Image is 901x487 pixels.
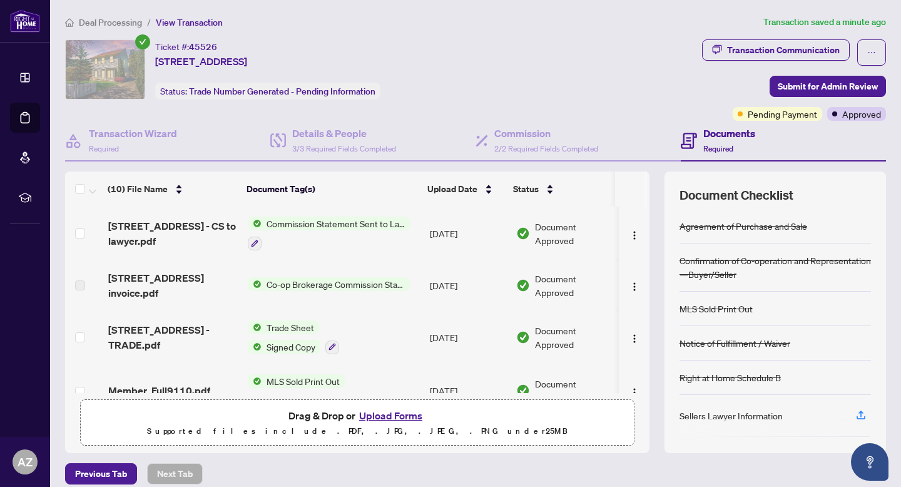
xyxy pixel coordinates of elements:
span: AZ [18,453,33,471]
article: Transaction saved a minute ago [763,15,886,29]
span: (10) File Name [108,182,168,196]
button: Previous Tab [65,463,137,484]
th: Status [508,172,615,207]
span: Document Approved [535,377,614,404]
span: ellipsis [867,48,876,57]
span: home [65,18,74,27]
img: Document Status [516,279,530,292]
span: Trade Number Generated - Pending Information [189,86,375,97]
span: Document Approved [535,324,614,351]
img: Document Status [516,331,530,344]
button: Transaction Communication [702,39,850,61]
span: Required [703,144,733,153]
span: Drag & Drop orUpload FormsSupported files include .PDF, .JPG, .JPEG, .PNG under25MB [81,400,634,446]
img: Logo [629,230,639,240]
span: View Transaction [156,17,223,28]
div: MLS Sold Print Out [680,302,753,315]
button: Status IconTrade SheetStatus IconSigned Copy [248,320,339,354]
img: Status Icon [248,320,262,334]
img: Status Icon [248,277,262,291]
div: Sellers Lawyer Information [680,409,783,423]
div: Ticket #: [155,39,217,54]
img: IMG-40739043_1.jpg [66,40,145,99]
span: check-circle [135,34,150,49]
div: Agreement of Purchase and Sale [680,219,807,233]
th: (10) File Name [103,172,242,207]
button: Status IconMLS Sold Print Out [248,374,345,408]
span: Commission Statement Sent to Lawyer [262,217,410,230]
p: Supported files include .PDF, .JPG, .JPEG, .PNG under 25 MB [88,424,626,439]
span: [STREET_ADDRESS] - TRADE.pdf [108,322,238,352]
span: Status [513,182,539,196]
img: Status Icon [248,374,262,388]
span: 45526 [189,41,217,53]
span: Required [89,144,119,153]
img: Status Icon [248,340,262,354]
button: Status IconCommission Statement Sent to Lawyer [248,217,410,250]
img: Logo [629,282,639,292]
div: Notice of Fulfillment / Waiver [680,336,790,350]
button: Submit for Admin Review [770,76,886,97]
td: [DATE] [425,260,511,310]
button: Open asap [851,443,888,481]
span: Co-op Brokerage Commission Statement [262,277,410,291]
img: Document Status [516,227,530,240]
span: 2/2 Required Fields Completed [494,144,598,153]
h4: Transaction Wizard [89,126,177,141]
span: Pending Payment [748,107,817,121]
span: Member_Full9110.pdf [108,383,210,398]
img: Logo [629,387,639,397]
th: Document Tag(s) [242,172,422,207]
span: Deal Processing [79,17,142,28]
h4: Documents [703,126,755,141]
div: Confirmation of Co-operation and Representation—Buyer/Seller [680,254,871,281]
img: logo [10,9,40,33]
button: Logo [624,381,644,401]
span: Drag & Drop or [288,408,426,424]
td: [DATE] [425,364,511,418]
button: Logo [624,275,644,295]
span: [STREET_ADDRESS] [155,54,247,69]
span: Document Checklist [680,187,793,204]
span: 3/3 Required Fields Completed [292,144,396,153]
button: Next Tab [147,463,203,484]
span: Document Approved [535,272,614,299]
span: MLS Sold Print Out [262,374,345,388]
div: Transaction Communication [727,40,840,60]
div: Status: [155,83,380,100]
th: Upload Date [422,172,508,207]
h4: Details & People [292,126,396,141]
span: [STREET_ADDRESS] - CS to lawyer.pdf [108,218,238,249]
button: Logo [624,327,644,347]
span: Signed Copy [262,340,320,354]
div: Right at Home Schedule B [680,371,781,384]
span: Submit for Admin Review [778,76,878,96]
h4: Commission [494,126,598,141]
li: / [147,15,151,29]
button: Logo [624,223,644,243]
button: Upload Forms [355,408,426,424]
span: Trade Sheet [262,320,319,334]
img: Document Status [516,384,530,397]
td: [DATE] [425,310,511,364]
span: [STREET_ADDRESS] invoice.pdf [108,270,238,300]
button: Status IconCo-op Brokerage Commission Statement [248,277,410,291]
span: Document Approved [535,220,614,247]
span: Approved [842,107,881,121]
td: [DATE] [425,207,511,260]
img: Status Icon [248,217,262,230]
span: Upload Date [427,182,477,196]
span: Previous Tab [75,464,127,484]
img: Logo [629,334,639,344]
